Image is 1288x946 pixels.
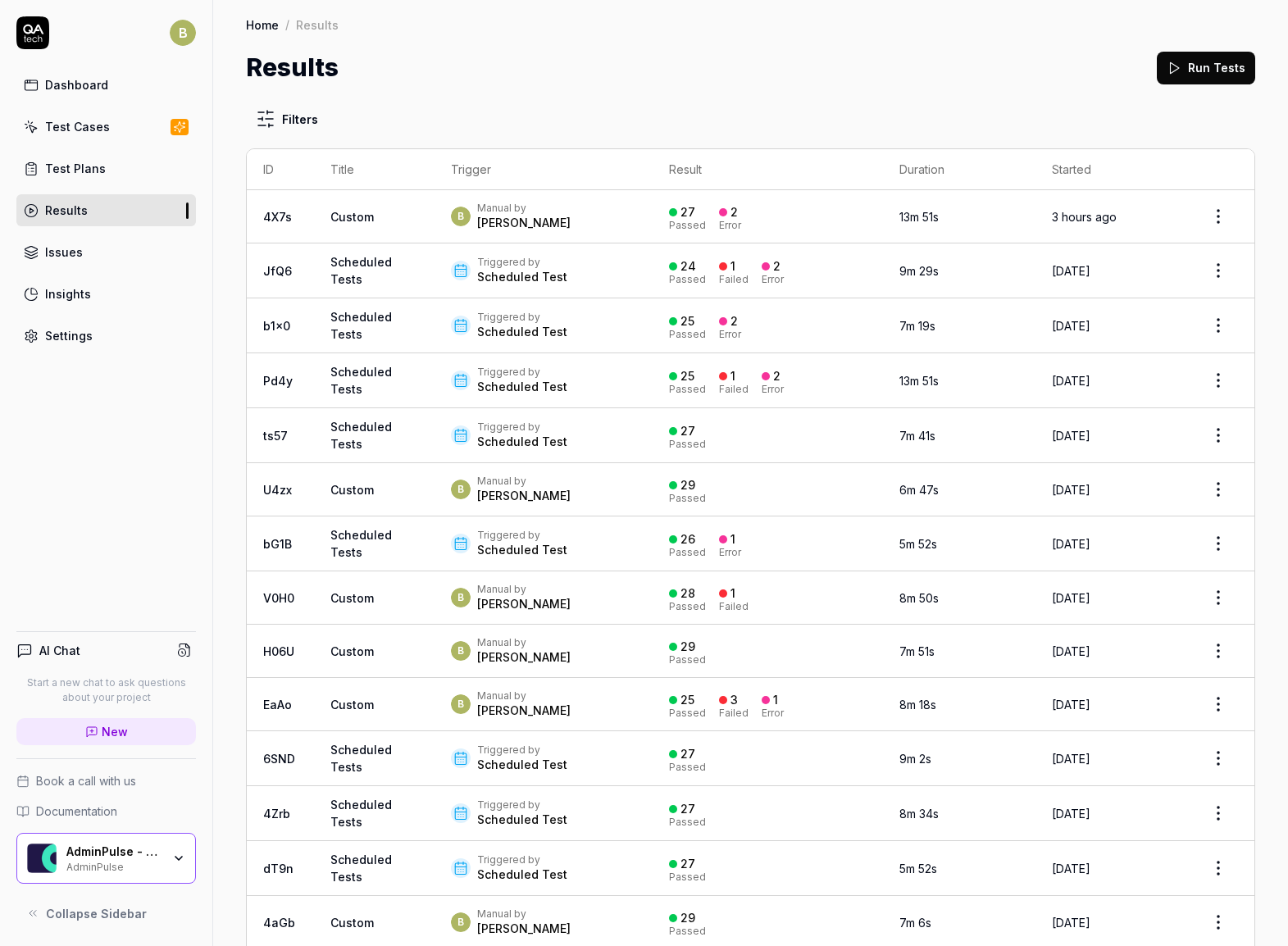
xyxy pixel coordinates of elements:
[669,872,706,882] div: Passed
[899,862,937,876] time: 5m 52s
[330,365,392,396] a: Scheduled Tests
[330,644,374,658] span: Custom
[477,488,571,504] div: [PERSON_NAME]
[1052,374,1090,388] time: [DATE]
[246,49,339,86] h1: Results
[330,310,392,341] a: Scheduled Tests
[330,916,374,930] span: Custom
[1052,916,1090,930] time: [DATE]
[1052,210,1117,224] time: 3 hours ago
[899,483,939,497] time: 6m 47s
[669,221,706,230] div: Passed
[477,366,567,379] div: Triggered by
[477,689,571,703] div: Manual by
[263,644,294,658] a: H06U
[730,369,735,384] div: 1
[669,493,706,503] div: Passed
[883,149,1035,190] th: Duration
[16,320,196,352] a: Settings
[477,649,571,666] div: [PERSON_NAME]
[680,205,695,220] div: 27
[263,862,294,876] a: dT9n
[16,152,196,184] a: Test Plans
[773,259,781,274] div: 2
[435,149,653,190] th: Trigger
[669,602,706,612] div: Passed
[263,374,293,388] a: Pd4y
[719,384,749,394] div: Failed
[719,602,749,612] div: Failed
[477,812,567,828] div: Scheduled Test
[246,16,279,33] a: Home
[719,708,749,718] div: Failed
[477,311,567,324] div: Triggered by
[669,548,706,557] div: Passed
[730,314,738,329] div: 2
[899,429,935,443] time: 7m 41s
[45,76,108,93] div: Dashboard
[16,718,196,745] a: New
[66,859,162,872] div: AdminPulse
[477,421,567,434] div: Triggered by
[330,528,392,559] a: Scheduled Tests
[102,723,128,740] span: New
[477,907,571,921] div: Manual by
[170,20,196,46] span: B
[16,278,196,310] a: Insights
[1052,591,1090,605] time: [DATE]
[45,202,88,219] div: Results
[46,905,147,922] span: Collapse Sidebar
[477,202,571,215] div: Manual by
[477,583,571,596] div: Manual by
[477,853,567,866] div: Triggered by
[1157,52,1255,84] button: Run Tests
[45,243,83,261] div: Issues
[263,537,292,551] a: bG1B
[719,275,749,284] div: Failed
[653,149,883,190] th: Result
[1052,264,1090,278] time: [DATE]
[477,798,567,812] div: Triggered by
[1052,752,1090,766] time: [DATE]
[680,478,695,493] div: 29
[296,16,339,33] div: Results
[45,160,106,177] div: Test Plans
[680,586,695,601] div: 28
[477,703,571,719] div: [PERSON_NAME]
[477,269,567,285] div: Scheduled Test
[451,207,471,226] span: B
[451,588,471,607] span: B
[39,642,80,659] h4: AI Chat
[263,591,294,605] a: V0H0
[66,844,162,859] div: AdminPulse - 0475.384.429
[330,420,392,451] a: Scheduled Tests
[170,16,196,49] button: B
[899,698,936,712] time: 8m 18s
[263,698,292,712] a: EaAo
[477,215,571,231] div: [PERSON_NAME]
[330,853,392,884] a: Scheduled Tests
[1052,483,1090,497] time: [DATE]
[477,529,567,542] div: Triggered by
[680,747,695,762] div: 27
[680,424,695,439] div: 27
[680,314,694,329] div: 25
[669,384,706,394] div: Passed
[330,483,374,497] span: Custom
[730,532,735,547] div: 1
[899,374,939,388] time: 13m 51s
[330,255,392,286] a: Scheduled Tests
[1052,644,1090,658] time: [DATE]
[263,210,292,224] a: 4X7s
[477,434,567,450] div: Scheduled Test
[669,439,706,449] div: Passed
[899,537,937,551] time: 5m 52s
[451,641,471,661] span: B
[45,118,110,135] div: Test Cases
[1035,149,1182,190] th: Started
[899,752,931,766] time: 9m 2s
[477,636,571,649] div: Manual by
[899,210,939,224] time: 13m 51s
[1052,319,1090,333] time: [DATE]
[36,803,117,820] span: Documentation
